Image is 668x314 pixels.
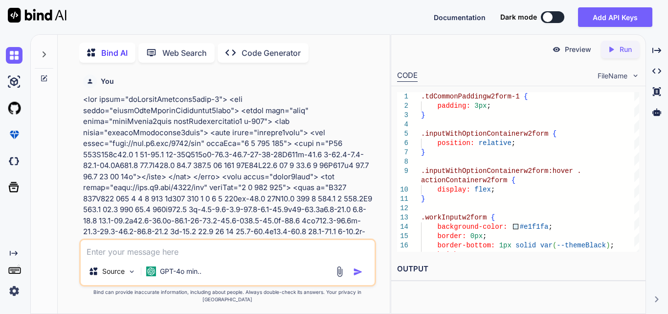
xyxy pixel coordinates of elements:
img: preview [552,45,561,54]
p: GPT-4o min.. [160,266,201,276]
span: { [491,214,495,221]
div: 3 [397,111,408,120]
div: 10 [397,185,408,194]
span: ) [606,242,610,249]
span: flex [474,186,491,193]
div: 6 [397,139,408,148]
img: attachment [334,266,345,277]
img: darkCloudIdeIcon [6,153,22,169]
span: ; [548,223,552,231]
div: 14 [397,222,408,232]
div: 7 [397,148,408,157]
span: solid [515,242,536,249]
span: display: [438,186,470,193]
p: Bind can provide inaccurate information, including about people. Always double-check its answers.... [79,289,376,303]
p: Run [620,45,632,54]
span: ; [512,139,515,147]
span: } [421,195,425,203]
button: Documentation [434,12,486,23]
span: { [553,130,557,138]
span: Documentation [434,13,486,22]
span: border-bottom: [438,242,495,249]
div: 5 [397,129,408,139]
span: .inputWithOptionContainerw2form [421,130,548,138]
span: 3px [474,102,487,110]
p: Source [102,266,125,276]
span: background-color: [438,223,508,231]
p: Preview [565,45,591,54]
span: { [524,93,528,100]
span: --themeBlack [557,242,606,249]
div: 4 [397,120,408,129]
div: 2 [397,101,408,111]
img: settings [6,283,22,299]
span: ( [553,242,557,249]
div: 16 [397,241,408,250]
div: 15 [397,232,408,241]
div: 13 [397,213,408,222]
span: relative [479,139,512,147]
span: padding: [438,102,470,110]
div: 8 [397,157,408,167]
img: icon [353,267,363,277]
img: Pick Models [128,267,136,276]
div: 12 [397,204,408,213]
p: Web Search [162,47,207,59]
div: 1 [397,92,408,101]
p: Bind AI [101,47,128,59]
span: ; [487,251,490,259]
span: 1px [499,242,512,249]
p: Code Generator [242,47,301,59]
span: ; [487,102,490,110]
img: githubLight [6,100,22,117]
h6: You [101,76,114,86]
span: ; [483,232,487,240]
span: 0px [470,232,483,240]
img: premium [6,126,22,143]
span: } [421,111,425,119]
span: actionContainerw2form [421,176,507,184]
span: ; [491,186,495,193]
span: { [512,176,515,184]
img: Bind AI [8,8,67,23]
img: chevron down [631,72,640,80]
span: var [540,242,553,249]
div: 11 [397,194,408,204]
h2: OUTPUT [391,258,646,281]
div: 9 [397,167,408,176]
div: 17 [397,250,408,260]
span: } [421,148,425,156]
span: ; [610,242,614,249]
span: #e1f1fa [520,223,549,231]
span: .inputWithOptionContainerw2form:hover [421,167,573,175]
span: border: [438,232,467,240]
img: chat [6,47,22,64]
span: position: [438,139,475,147]
span: .workInputw2form [421,214,487,221]
span: . [577,167,581,175]
span: 35px [470,251,487,259]
img: ai-studio [6,73,22,90]
span: .tdCommonPaddingw2form-1 [421,93,520,100]
img: GPT-4o mini [146,266,156,276]
span: Dark mode [500,12,537,22]
span: FileName [598,71,627,81]
span: height: [438,251,467,259]
div: CODE [397,70,418,82]
button: Add API Keys [578,7,652,27]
